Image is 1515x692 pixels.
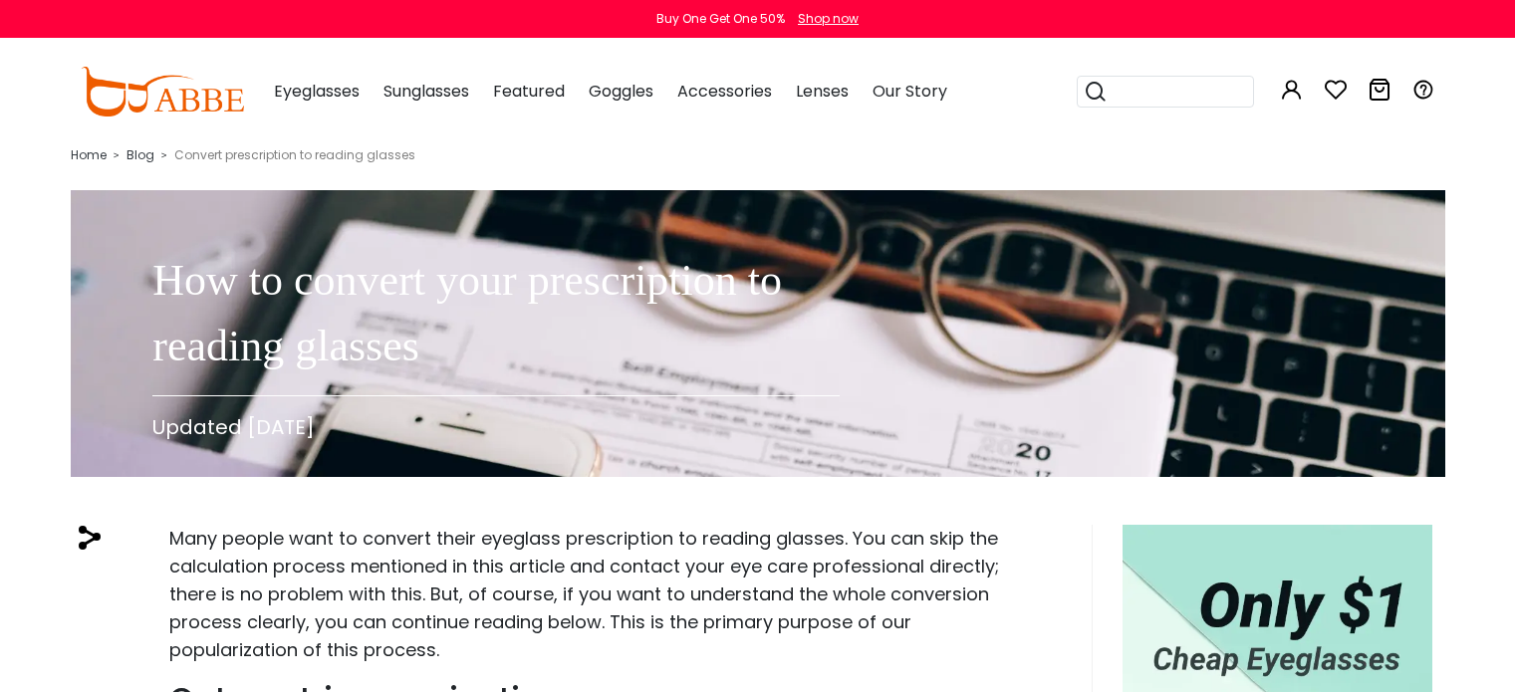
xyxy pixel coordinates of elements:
p: Updated [DATE] [152,412,840,442]
span: Our Story [873,80,947,103]
a: Home [71,146,107,163]
span: Eyeglasses [274,80,360,103]
span: Goggles [589,80,653,103]
span: Sunglasses [383,80,469,103]
i: > [113,148,119,162]
p: How to convert your prescription to reading glasses [152,248,840,379]
i: > [160,148,166,162]
div: Shop now [798,10,859,28]
div: Buy One Get One 50% [656,10,785,28]
span: Featured [493,80,565,103]
a: Shop now [788,10,859,27]
span: Accessories [677,80,772,103]
p: Many people want to convert their eyeglass prescription to reading glasses. You can skip the calc... [169,525,1024,664]
img: abbeglasses.com [81,67,244,116]
a: Blog [126,146,154,163]
img: Convert prescription to reading glasses [71,190,1445,477]
span: Lenses [796,80,849,103]
span: Convert prescription to reading glasses [174,146,415,163]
